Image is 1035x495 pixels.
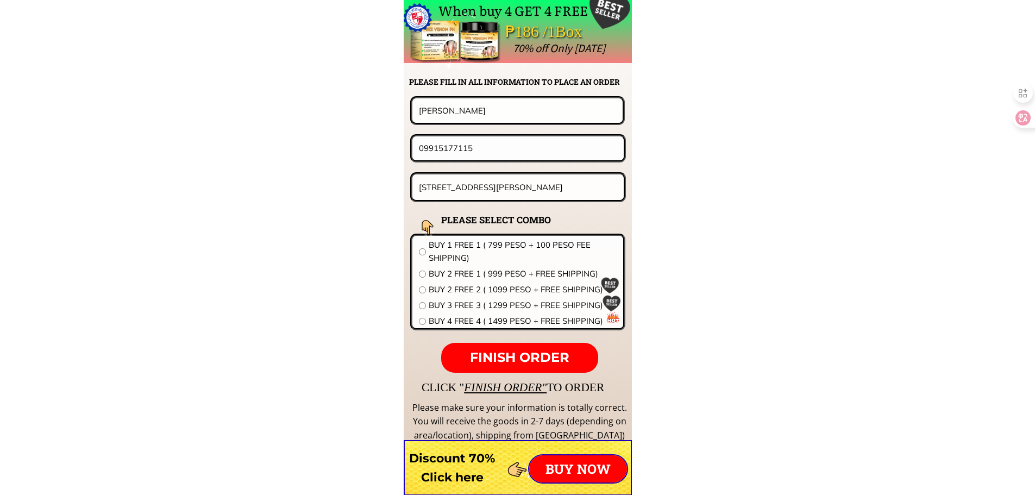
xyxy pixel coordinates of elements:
span: BUY 3 FREE 3 ( 1299 PESO + FREE SHIPPING) [429,299,617,312]
div: Please make sure your information is totally correct. You will receive the goods in 2-7 days (dep... [411,401,628,443]
input: Phone number [416,136,620,160]
span: BUY 4 FREE 4 ( 1499 PESO + FREE SHIPPING) [429,315,617,328]
span: FINISH ORDER" [464,381,547,394]
span: BUY 1 FREE 1 ( 799 PESO + 100 PESO FEE SHIPPING) [429,239,617,265]
h2: PLEASE FILL IN ALL INFORMATION TO PLACE AN ORDER [409,76,631,88]
div: 70% off Only [DATE] [513,39,848,58]
h2: PLEASE SELECT COMBO [441,212,578,227]
span: BUY 2 FREE 2 ( 1099 PESO + FREE SHIPPING) [429,283,617,296]
span: BUY 2 FREE 1 ( 999 PESO + FREE SHIPPING) [429,267,617,280]
p: BUY NOW [529,455,627,483]
input: Address [416,174,620,200]
input: Your name [416,98,619,122]
span: FINISH ORDER [470,349,569,365]
div: ₱186 /1Box [505,19,613,45]
h3: Discount 70% Click here [404,449,501,487]
div: CLICK " TO ORDER [422,378,921,397]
